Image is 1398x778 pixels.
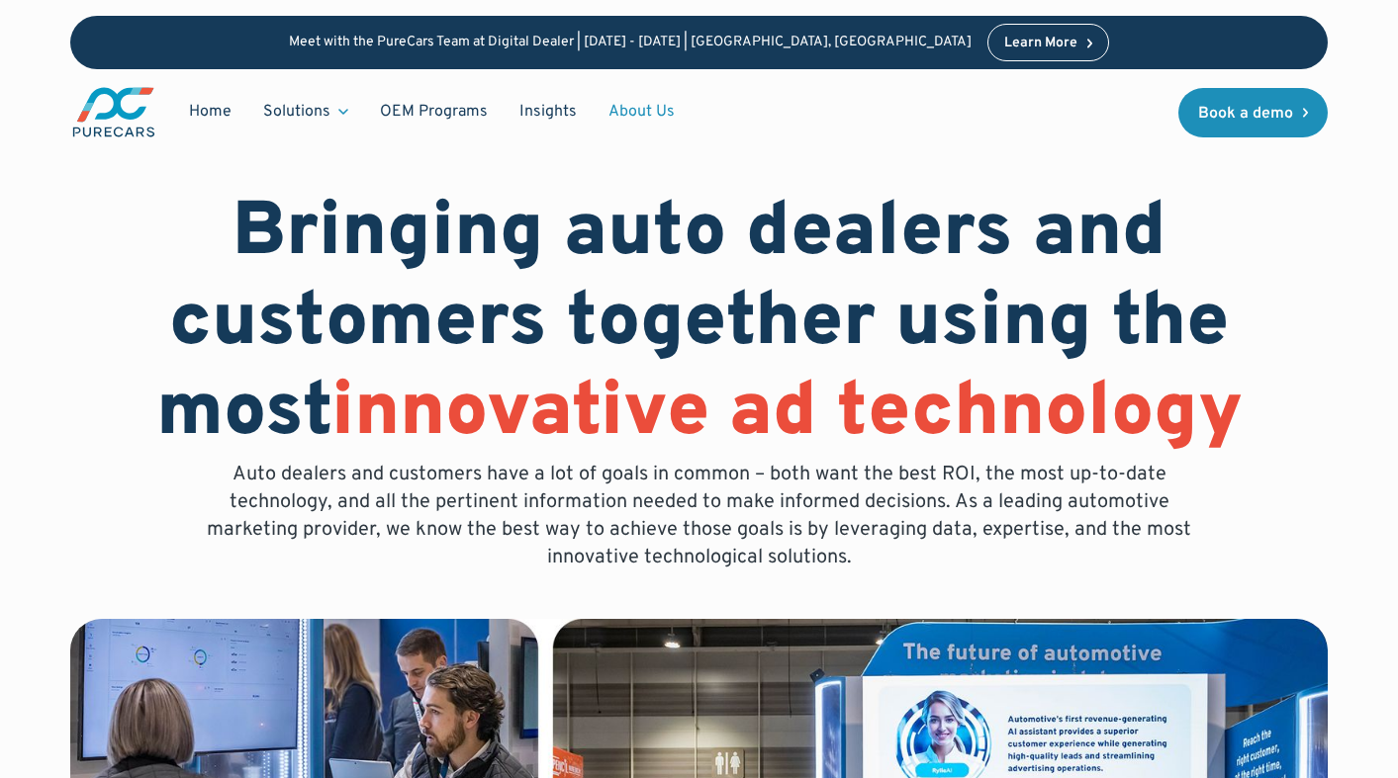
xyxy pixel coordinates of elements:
[331,367,1243,462] span: innovative ad technology
[173,93,247,130] a: Home
[70,85,157,139] a: main
[1178,88,1329,137] a: Book a demo
[1198,106,1293,122] div: Book a demo
[247,93,364,130] div: Solutions
[70,190,1329,461] h1: Bringing auto dealers and customers together using the most
[263,101,330,123] div: Solutions
[193,461,1206,571] p: Auto dealers and customers have a lot of goals in common – both want the best ROI, the most up-to...
[504,93,593,130] a: Insights
[593,93,691,130] a: About Us
[364,93,504,130] a: OEM Programs
[987,24,1110,61] a: Learn More
[70,85,157,139] img: purecars logo
[289,35,972,51] p: Meet with the PureCars Team at Digital Dealer | [DATE] - [DATE] | [GEOGRAPHIC_DATA], [GEOGRAPHIC_...
[1004,37,1077,50] div: Learn More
